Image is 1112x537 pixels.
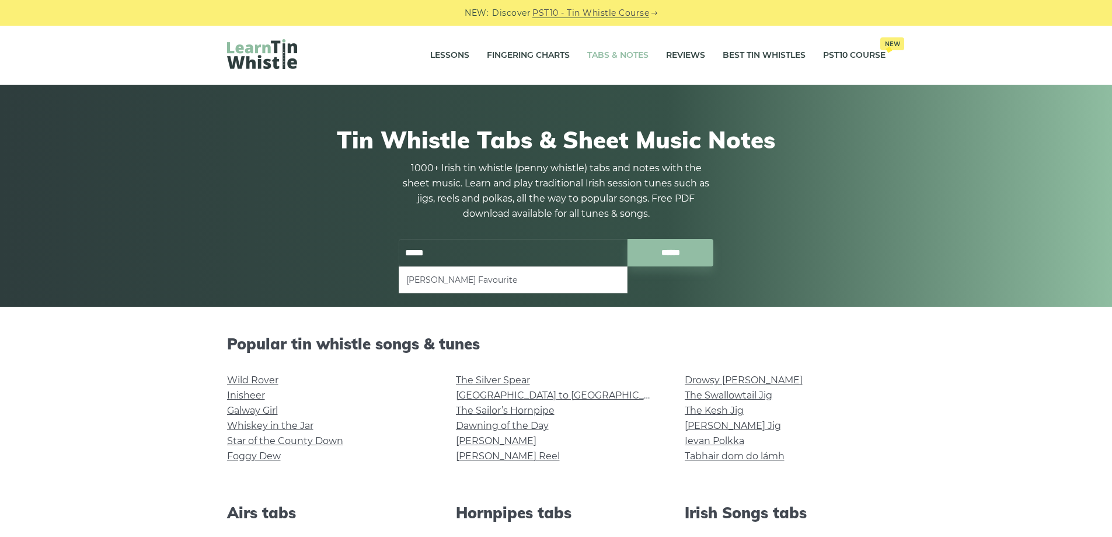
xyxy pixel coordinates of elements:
[685,405,744,416] a: The Kesh Jig
[227,405,278,416] a: Galway Girl
[227,126,886,154] h1: Tin Whistle Tabs & Sheet Music Notes
[227,451,281,462] a: Foggy Dew
[399,161,714,221] p: 1000+ Irish tin whistle (penny whistle) tabs and notes with the sheet music. Learn and play tradi...
[456,420,549,431] a: Dawning of the Day
[685,435,744,446] a: Ievan Polkka
[227,435,343,446] a: Star of the County Down
[456,451,560,462] a: [PERSON_NAME] Reel
[227,420,313,431] a: Whiskey in the Jar
[227,375,278,386] a: Wild Rover
[227,390,265,401] a: Inisheer
[456,435,536,446] a: [PERSON_NAME]
[685,451,785,462] a: Tabhair dom do lámh
[456,390,671,401] a: [GEOGRAPHIC_DATA] to [GEOGRAPHIC_DATA]
[685,375,803,386] a: Drowsy [PERSON_NAME]
[456,504,657,522] h2: Hornpipes tabs
[227,39,297,69] img: LearnTinWhistle.com
[406,273,620,287] li: [PERSON_NAME] Favourite
[227,335,886,353] h2: Popular tin whistle songs & tunes
[456,375,530,386] a: The Silver Spear
[430,41,469,70] a: Lessons
[723,41,806,70] a: Best Tin Whistles
[666,41,705,70] a: Reviews
[685,420,781,431] a: [PERSON_NAME] Jig
[487,41,570,70] a: Fingering Charts
[456,405,555,416] a: The Sailor’s Hornpipe
[587,41,649,70] a: Tabs & Notes
[685,390,772,401] a: The Swallowtail Jig
[880,37,904,50] span: New
[685,504,886,522] h2: Irish Songs tabs
[823,41,886,70] a: PST10 CourseNew
[227,504,428,522] h2: Airs tabs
